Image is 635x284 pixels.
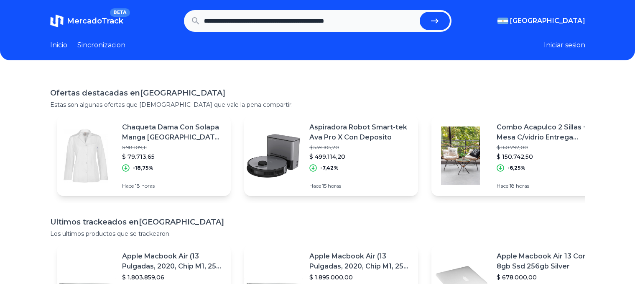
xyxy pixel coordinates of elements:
[497,122,599,142] p: Combo Acapulco 2 Sillas + Mesa C/vidrio Entrega Inmediata
[497,16,585,26] button: [GEOGRAPHIC_DATA]
[122,273,224,281] p: $ 1.803.859,06
[50,14,123,28] a: MercadoTrackBETA
[497,183,599,189] p: Hace 18 horas
[309,183,411,189] p: Hace 15 horas
[309,122,411,142] p: Aspiradora Robot Smart-tek Ava Pro X Con Deposito
[507,165,525,171] p: -6,25%
[133,165,153,171] p: -18,75%
[50,216,585,228] h1: Ultimos trackeados en [GEOGRAPHIC_DATA]
[50,14,64,28] img: MercadoTrack
[497,273,599,281] p: $ 678.000,00
[122,251,224,271] p: Apple Macbook Air (13 Pulgadas, 2020, Chip M1, 256 Gb De Ssd, 8 Gb De Ram) - Plata
[77,40,125,50] a: Sincronizacion
[57,116,231,196] a: Featured imageChaqueta Dama Con Solapa Manga [GEOGRAPHIC_DATA] Jl$ 98.109,11$ 79.713,65-18,75%Hac...
[244,116,418,196] a: Featured imageAspiradora Robot Smart-tek Ava Pro X Con Deposito$ 539.105,20$ 499.114,20-7,42%Hace...
[122,183,224,189] p: Hace 18 horas
[57,127,115,185] img: Featured image
[122,152,224,161] p: $ 79.713,65
[122,122,224,142] p: Chaqueta Dama Con Solapa Manga [GEOGRAPHIC_DATA] Jl
[309,251,411,271] p: Apple Macbook Air (13 Pulgadas, 2020, Chip M1, 256 Gb De Ssd, 8 Gb De Ram) - Plata
[497,152,599,161] p: $ 150.742,50
[67,16,123,26] span: MercadoTrack
[309,152,411,161] p: $ 499.114,20
[431,127,490,185] img: Featured image
[497,18,508,24] img: Argentina
[50,230,585,238] p: Los ultimos productos que se trackearon.
[50,40,67,50] a: Inicio
[244,127,303,185] img: Featured image
[431,116,605,196] a: Featured imageCombo Acapulco 2 Sillas + Mesa C/vidrio Entrega Inmediata$ 160.792,00$ 150.742,50-6...
[544,40,585,50] button: Iniciar sesion
[50,87,585,99] h1: Ofertas destacadas en [GEOGRAPHIC_DATA]
[497,251,599,271] p: Apple Macbook Air 13 Core I5 8gb Ssd 256gb Silver
[122,144,224,151] p: $ 98.109,11
[110,8,130,17] span: BETA
[320,165,339,171] p: -7,42%
[510,16,585,26] span: [GEOGRAPHIC_DATA]
[309,273,411,281] p: $ 1.895.000,00
[50,101,585,109] p: Estas son algunas ofertas que [DEMOGRAPHIC_DATA] que vale la pena compartir.
[497,144,599,151] p: $ 160.792,00
[309,144,411,151] p: $ 539.105,20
